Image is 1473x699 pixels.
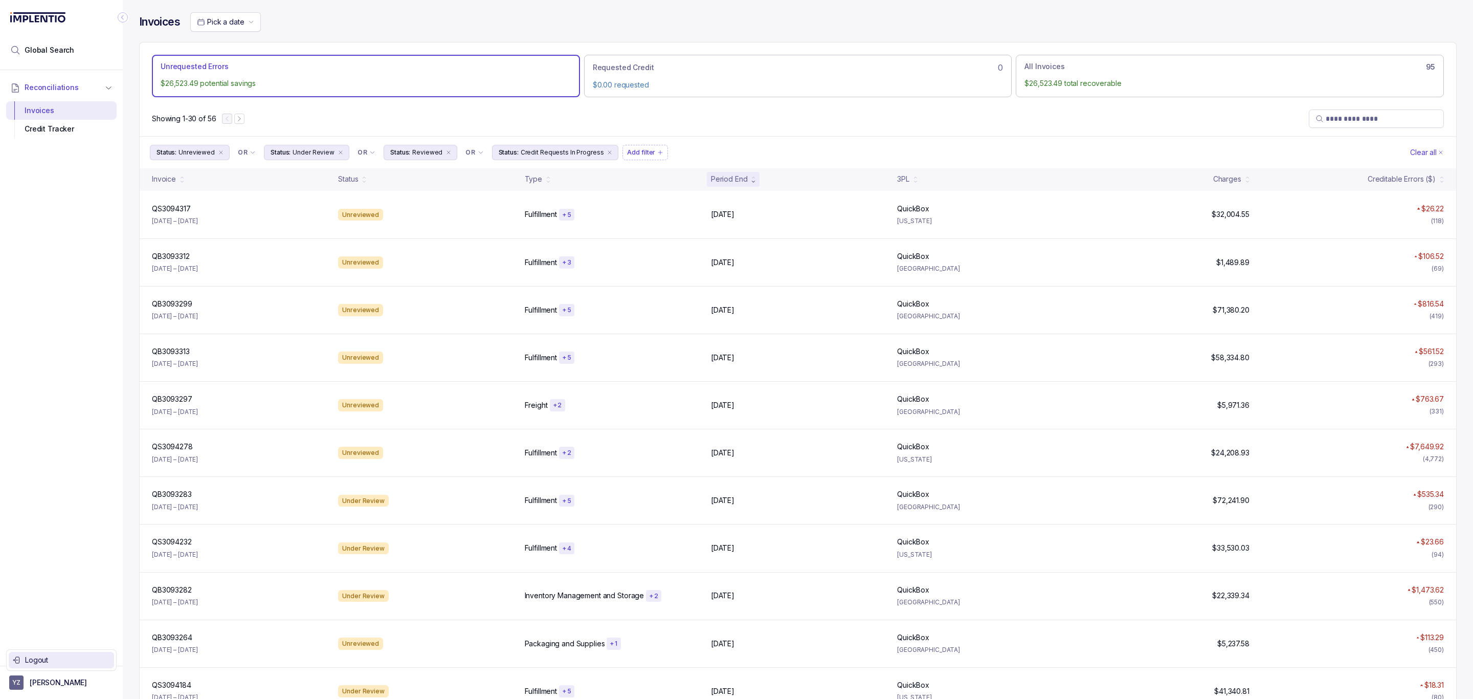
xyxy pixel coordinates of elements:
button: Filter Chip Connector undefined [234,145,260,160]
p: Fulfillment [525,353,557,363]
p: $5,237.58 [1217,639,1249,649]
p: + 5 [562,687,571,695]
li: Filter Chip Connector undefined [358,148,375,157]
button: Filter Chip Unreviewed [150,145,230,160]
button: Date Range Picker [190,12,261,32]
p: QB3093283 [152,489,192,499]
p: Add filter [627,147,655,158]
p: $113.29 [1420,632,1444,643]
p: QuickBox [897,251,929,261]
p: QuickBox [897,585,929,595]
p: [GEOGRAPHIC_DATA] [897,311,1071,321]
div: remove content [444,148,453,157]
p: QuickBox [897,299,929,309]
p: $1,489.89 [1216,257,1249,268]
p: [DATE] – [DATE] [152,407,198,417]
p: $1,473.62 [1412,585,1444,595]
p: All Invoices [1024,61,1064,72]
div: Collapse Icon [117,11,129,24]
button: Filter Chip Reviewed [384,145,457,160]
div: (550) [1429,597,1444,607]
p: $816.54 [1418,299,1444,309]
div: Invoice [152,174,176,184]
img: red pointer upwards [1406,446,1409,448]
p: [DATE] [711,543,734,553]
div: Invoices [14,101,108,120]
p: QuickBox [897,537,929,547]
ul: Filter Group [150,145,1408,160]
div: 3PL [897,174,909,184]
p: QuickBox [897,632,929,643]
div: (4,772) [1423,454,1444,464]
button: Next Page [234,114,244,124]
p: QuickBox [897,680,929,690]
p: [DATE] – [DATE] [152,502,198,512]
p: Requested Credit [593,62,654,73]
button: Filter Chip Credit Requests In Progress [492,145,619,160]
p: Showing 1-30 of 56 [152,114,216,124]
div: Type [525,174,542,184]
p: [DATE] – [DATE] [152,216,198,226]
p: [DATE] – [DATE] [152,311,198,321]
search: Date Range Picker [197,17,244,27]
div: Under Review [338,542,389,555]
span: Global Search [25,45,74,55]
p: [US_STATE] [897,550,1071,560]
p: $33,530.03 [1212,543,1249,553]
p: Packaging and Supplies [525,639,605,649]
p: $535.34 [1417,489,1444,499]
img: red pointer upwards [1416,637,1419,639]
p: [GEOGRAPHIC_DATA] [897,502,1071,512]
p: Unreviewed [178,147,215,158]
p: [DATE] [711,639,734,649]
div: Status [338,174,358,184]
div: Reconciliations [6,99,117,141]
p: Fulfillment [525,543,557,553]
p: [GEOGRAPHIC_DATA] [897,407,1071,417]
p: QS3094184 [152,680,191,690]
p: + 2 [562,449,571,457]
div: Unreviewed [338,638,383,650]
ul: Action Tab Group [152,55,1444,97]
img: red pointer upwards [1420,684,1423,687]
img: red pointer upwards [1414,255,1417,258]
div: (69) [1432,264,1444,274]
p: + 5 [562,354,571,362]
p: [DATE] [711,305,734,315]
p: $72,241.90 [1213,495,1249,506]
button: Clear Filters [1408,145,1446,160]
p: $561.52 [1419,346,1444,357]
div: (94) [1432,550,1444,560]
button: Filter Chip Connector undefined [353,145,380,160]
div: Unreviewed [338,352,383,364]
div: Unreviewed [338,399,383,411]
h6: 95 [1426,63,1435,71]
p: QS3094317 [152,204,191,214]
p: $71,380.20 [1213,305,1249,315]
img: red pointer upwards [1408,588,1411,591]
div: Remaining page entries [152,114,216,124]
button: Filter Chip Connector undefined [461,145,487,160]
p: [DATE] [711,686,734,696]
p: QB3093312 [152,251,190,261]
div: (118) [1431,216,1444,226]
div: Under Review [338,590,389,602]
p: QB3093297 [152,394,192,404]
p: [GEOGRAPHIC_DATA] [897,645,1071,655]
p: QB3093282 [152,585,192,595]
p: [DATE] [711,257,734,268]
button: Filter Chip Under Review [264,145,349,160]
p: $58,334.80 [1211,353,1249,363]
p: [DATE] – [DATE] [152,454,198,465]
p: QuickBox [897,442,929,452]
p: [DATE] [711,400,734,410]
p: [DATE] [711,495,734,506]
p: [DATE] – [DATE] [152,550,198,560]
div: remove content [606,148,614,157]
li: Filter Chip Connector undefined [238,148,256,157]
p: [DATE] [711,448,734,458]
button: Filter Chip Add filter [622,145,668,160]
img: red pointer upwards [1417,207,1420,210]
p: Inventory Management and Storage [525,591,644,601]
